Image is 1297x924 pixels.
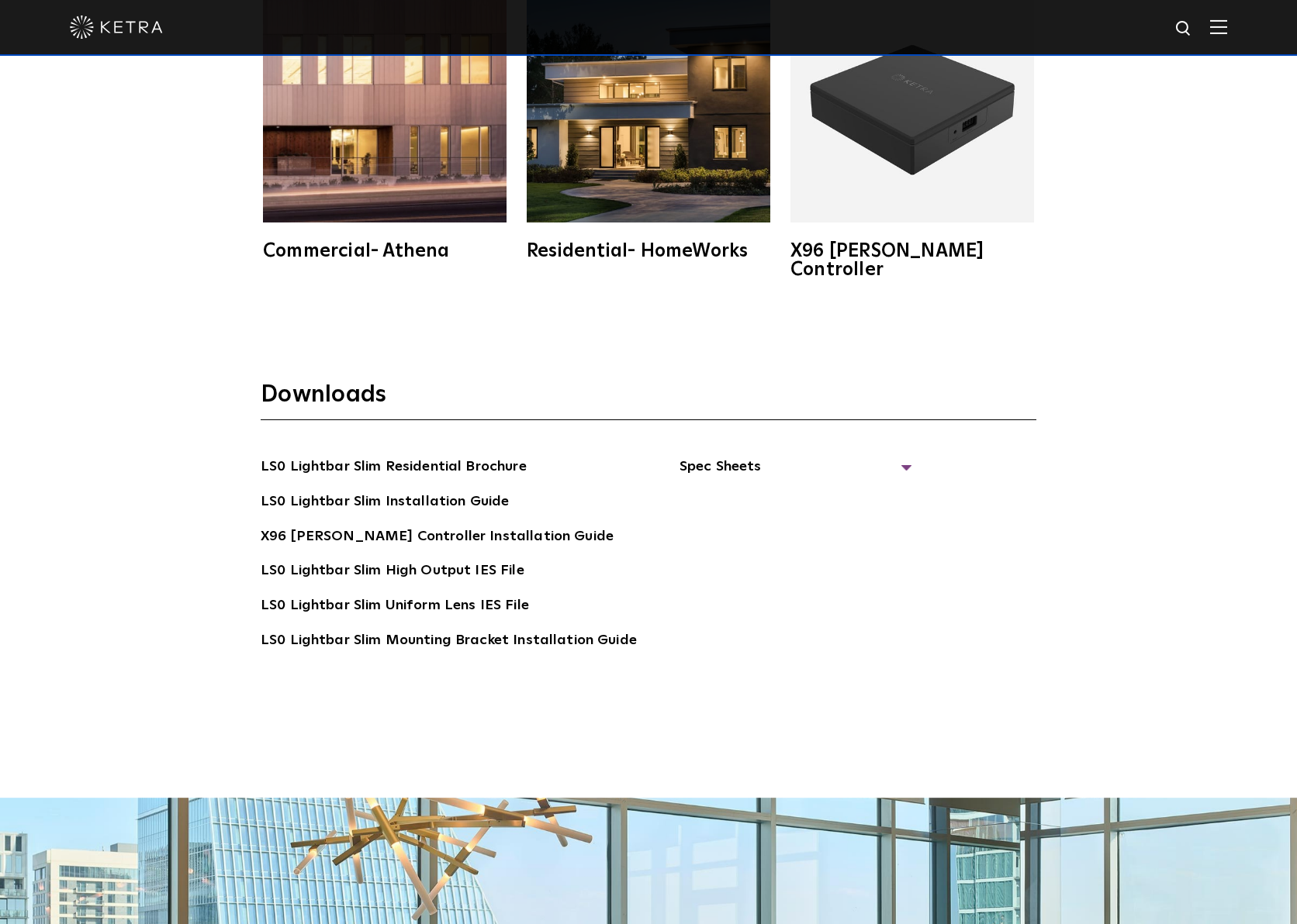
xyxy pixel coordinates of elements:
a: LS0 Lightbar Slim Uniform Lens IES File [261,595,529,619]
a: LS0 Lightbar Slim High Output IES File [261,560,524,584]
div: X96 [PERSON_NAME] Controller [790,242,1034,279]
a: LS0 Lightbar Slim Residential Brochure [261,456,527,481]
img: ketra-logo-2019-white [70,16,163,39]
div: Commercial- Athena [263,242,507,260]
h3: Downloads [261,380,1036,420]
div: Residential- HomeWorks [527,242,770,260]
a: X96 [PERSON_NAME] Controller Installation Guide [261,526,614,550]
a: LS0 Lightbar Slim Mounting Bracket Installation Guide [261,629,637,654]
a: LS0 Lightbar Slim Installation Guide [261,491,509,515]
span: Spec Sheets [680,456,912,490]
img: search icon [1174,19,1194,39]
img: Hamburger%20Nav.svg [1210,19,1227,34]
